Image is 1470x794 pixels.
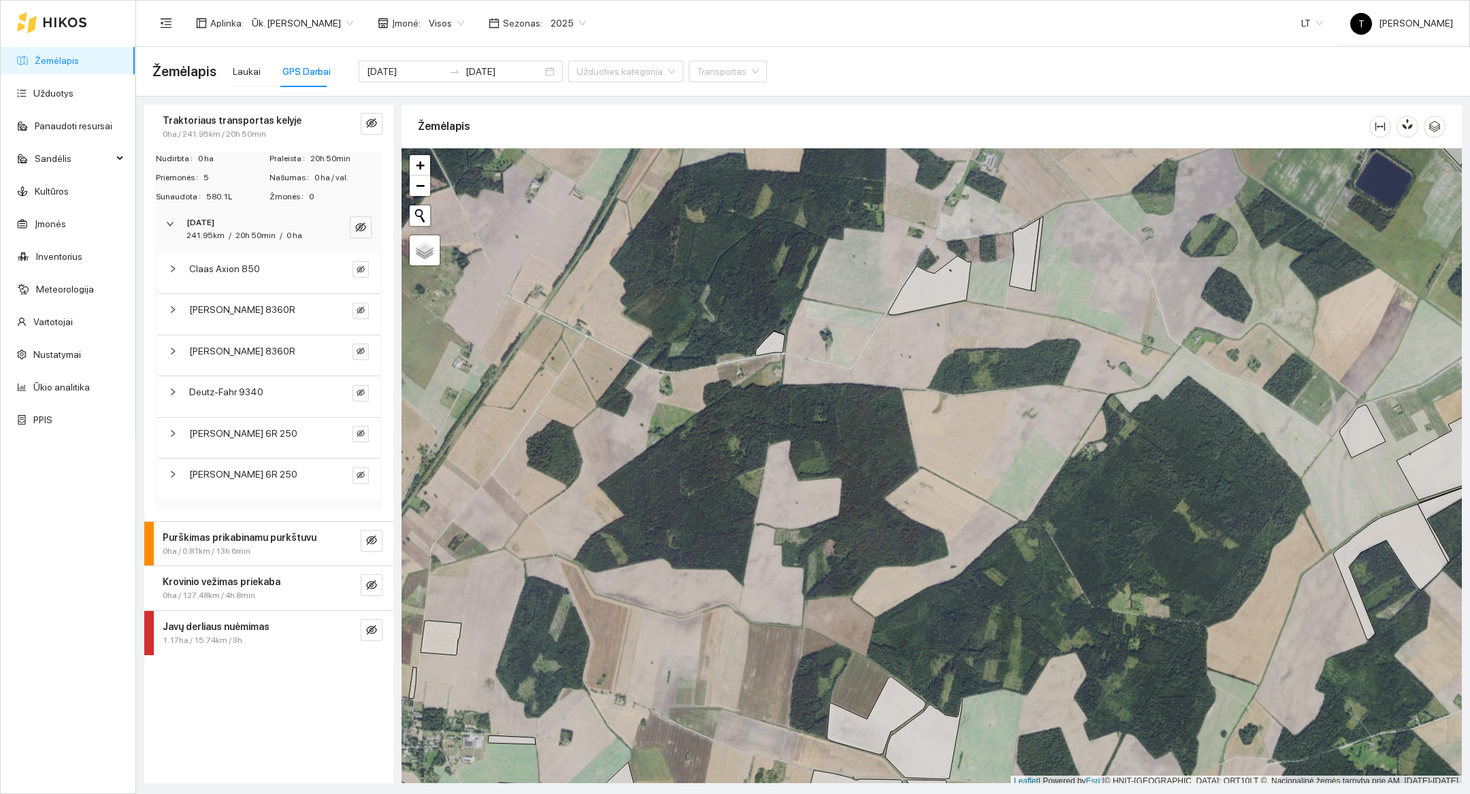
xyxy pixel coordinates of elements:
span: Sandėlis [35,145,112,172]
span: right [169,265,177,273]
span: right [169,347,177,355]
a: Ūkio analitika [33,382,90,393]
a: Kultūros [35,186,69,197]
span: Našumas [269,171,314,184]
strong: Purškimas prikabinamu purkštuvu [163,532,316,543]
strong: Javų derliaus nuėmimas [163,621,269,632]
div: Deutz-Fahr 9340eye-invisible [158,376,380,416]
span: Sunaudota [156,191,206,203]
span: 0 ha / val. [314,171,382,184]
button: eye-invisible [353,467,369,484]
div: GPS Darbai [282,64,331,79]
div: [DATE]241.95km/20h 50min/0 haeye-invisible [155,208,382,250]
span: [PERSON_NAME] 6R 250 [189,467,297,482]
span: to [449,66,460,77]
strong: Krovinio vežimas priekaba [163,576,280,587]
a: Vartotojai [33,316,73,327]
span: eye-invisible [357,306,365,316]
a: Užduotys [33,88,73,99]
a: Meteorologija [36,284,94,295]
button: eye-invisible [361,530,382,552]
span: Ūk. Sigitas Krivickas [252,13,353,33]
span: calendar [489,18,500,29]
a: Inventorius [36,251,82,262]
span: [PERSON_NAME] 8360R [189,344,295,359]
button: Initiate a new search [410,205,430,226]
span: 20h 50min [310,152,382,165]
span: column-width [1370,121,1390,132]
a: Zoom out [410,176,430,196]
span: LT [1301,13,1323,33]
span: right [169,388,177,396]
span: eye-invisible [355,222,366,235]
span: Claas Axion 850 [189,261,260,276]
span: 0ha / 0.81km / 13h 6min [163,545,250,558]
span: [PERSON_NAME] [1350,18,1453,29]
span: 2025 [551,13,586,33]
span: Žmonės [269,191,309,203]
span: Sezonas : [503,16,542,31]
span: Įmonė : [392,16,421,31]
span: menu-fold [160,17,172,29]
span: eye-invisible [366,118,377,131]
input: Pabaigos data [465,64,542,79]
div: Traktoriaus transportas kelyje0ha / 241.95km / 20h 50mineye-invisible [144,105,393,149]
button: eye-invisible [353,261,369,278]
span: eye-invisible [366,535,377,548]
button: eye-invisible [353,344,369,360]
div: Krovinio vežimas priekaba0ha / 127.48km / 4h 8mineye-invisible [144,566,393,610]
span: / [229,231,231,240]
span: Žemėlapis [152,61,216,82]
span: 0 ha [287,231,302,240]
span: Deutz-Fahr 9340 [189,384,263,399]
div: Javų derliaus nuėmimas1.17ha / 15.74km / 3heye-invisible [144,611,393,655]
div: [PERSON_NAME] 8360Reye-invisible [158,335,380,376]
span: 0ha / 241.95km / 20h 50min [163,128,266,141]
input: Pradžios data [367,64,444,79]
button: eye-invisible [361,619,382,641]
span: / [280,231,282,240]
a: Žemėlapis [35,55,79,66]
span: [PERSON_NAME] 8360R [189,302,295,317]
div: | Powered by © HNIT-[GEOGRAPHIC_DATA]; ORT10LT ©, Nacionalinė žemės tarnyba prie AM, [DATE]-[DATE] [1011,776,1462,787]
button: eye-invisible [361,574,382,596]
span: Nudirbta [156,152,198,165]
span: eye-invisible [366,580,377,593]
button: menu-fold [152,10,180,37]
span: 20h 50min [235,231,276,240]
span: − [416,177,425,194]
a: Layers [410,235,440,265]
div: [PERSON_NAME] 6R 250eye-invisible [158,418,380,458]
span: 5 [203,171,268,184]
a: Zoom in [410,155,430,176]
span: eye-invisible [357,265,365,275]
a: Panaudoti resursai [35,120,112,131]
span: layout [196,18,207,29]
span: [PERSON_NAME] 6R 250 [189,426,297,441]
button: eye-invisible [361,113,382,135]
span: right [166,220,174,228]
strong: Traktoriaus transportas kelyje [163,115,301,126]
span: right [169,429,177,437]
span: shop [378,18,389,29]
span: right [169,305,177,314]
a: Esri [1086,776,1100,786]
button: eye-invisible [353,385,369,401]
span: + [416,156,425,173]
span: eye-invisible [357,347,365,357]
span: 241.95km [186,231,225,240]
div: Purškimas prikabinamu purkštuvu0ha / 0.81km / 13h 6mineye-invisible [144,522,393,566]
span: eye-invisible [357,388,365,398]
a: Leaflet [1014,776,1039,786]
div: [PERSON_NAME] 8360Reye-invisible [158,294,380,334]
span: Praleista [269,152,310,165]
span: Aplinka : [210,16,244,31]
span: eye-invisible [357,429,365,439]
span: Priemonės [156,171,203,184]
span: 580.1L [206,191,268,203]
div: [PERSON_NAME] 6R 250eye-invisible [158,459,380,499]
a: Įmonės [35,218,66,229]
span: right [169,470,177,478]
span: | [1102,776,1105,786]
div: Žemėlapis [418,107,1369,146]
